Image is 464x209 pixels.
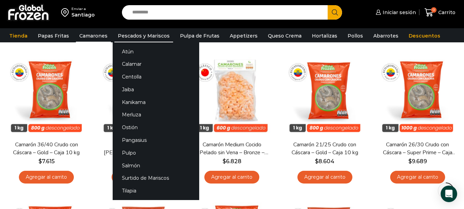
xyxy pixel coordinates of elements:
[113,185,199,197] a: Tilapia
[264,29,305,42] a: Queso Crema
[195,141,269,157] a: Camarón Medium Cocido Pelado sin Vena – Bronze – Caja 10 kg
[113,121,199,134] a: Ostión
[408,158,427,165] bdi: 9.689
[112,171,167,184] a: Agregar al carrito: “Camarón 36/40 Crudo Pelado sin Vena - Silver - Caja 10 kg”
[177,29,223,42] a: Pulpa de Frutas
[223,158,241,165] bdi: 6.828
[114,29,173,42] a: Pescados y Mariscos
[308,29,341,42] a: Hortalizas
[113,83,199,96] a: Jaiba
[71,11,95,18] div: Santiago
[113,58,199,71] a: Calamar
[34,29,72,42] a: Papas Fritas
[223,158,226,165] span: $
[288,141,362,157] a: Camarón 21/25 Crudo con Cáscara – Gold – Caja 10 kg
[297,171,352,184] a: Agregar al carrito: “Camarón 21/25 Crudo con Cáscara - Gold - Caja 10 kg”
[38,158,55,165] bdi: 7.615
[113,108,199,121] a: Merluza
[38,158,42,165] span: $
[113,45,199,58] a: Atún
[226,29,261,42] a: Appetizers
[6,29,31,42] a: Tienda
[437,9,455,16] span: Carrito
[381,9,416,16] span: Iniciar sesión
[9,141,83,157] a: Camarón 36/40 Crudo con Cáscara – Gold – Caja 10 kg
[76,29,111,42] a: Camarones
[102,141,176,157] a: Camarón 36/40 [PERSON_NAME] sin Vena – Silver – Caja 10 kg
[374,6,416,19] a: Iniciar sesión
[19,171,74,184] a: Agregar al carrito: “Camarón 36/40 Crudo con Cáscara - Gold - Caja 10 kg”
[204,171,259,184] a: Agregar al carrito: “Camarón Medium Cocido Pelado sin Vena - Bronze - Caja 10 kg”
[315,158,335,165] bdi: 8.604
[370,29,402,42] a: Abarrotes
[344,29,366,42] a: Pollos
[113,159,199,172] a: Salmón
[390,171,445,184] a: Agregar al carrito: “Camarón 26/30 Crudo con Cáscara - Super Prime - Caja 10 kg”
[61,7,71,18] img: address-field-icon.svg
[113,134,199,147] a: Pangasius
[405,29,444,42] a: Descuentos
[113,146,199,159] a: Pulpo
[441,186,457,202] div: Open Intercom Messenger
[423,4,457,21] a: 0 Carrito
[431,7,437,13] span: 0
[408,158,412,165] span: $
[381,141,455,157] a: Camarón 26/30 Crudo con Cáscara – Super Prime – Caja 10 kg
[113,71,199,83] a: Centolla
[71,7,95,11] div: Enviar a
[315,158,318,165] span: $
[328,5,342,20] button: Search button
[113,172,199,185] a: Surtido de Mariscos
[113,96,199,108] a: Kanikama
